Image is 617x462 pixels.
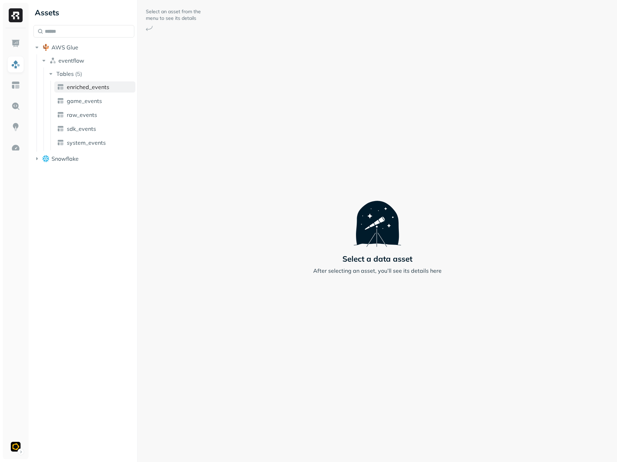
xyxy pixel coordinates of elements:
span: Tables [56,70,74,77]
img: namespace [49,57,56,64]
span: AWS Glue [52,44,78,51]
span: game_events [67,97,102,104]
div: Assets [33,7,134,18]
span: raw_events [67,111,97,118]
a: sdk_events [54,123,135,134]
img: Asset Explorer [11,81,20,90]
p: ( 5 ) [75,70,82,77]
button: Snowflake [33,153,134,164]
img: Telescope [354,187,401,247]
img: Ryft [9,8,23,22]
img: Insights [11,122,20,132]
button: AWS Glue [33,42,134,53]
span: system_events [67,139,106,146]
button: Tables(5) [47,68,135,79]
img: table [57,97,64,104]
img: root [42,44,49,51]
img: table [57,125,64,132]
img: Ludeo Staging [11,442,21,452]
span: enriched_events [67,83,109,90]
img: root [42,155,49,162]
p: After selecting an asset, you’ll see its details here [313,266,442,275]
p: Select an asset from the menu to see its details [146,8,201,22]
button: eventflow [40,55,135,66]
img: table [57,83,64,90]
img: table [57,139,64,146]
img: Optimization [11,143,20,152]
a: system_events [54,137,135,148]
a: enriched_events [54,81,135,93]
img: table [57,111,64,118]
span: Snowflake [52,155,79,162]
img: Dashboard [11,39,20,48]
span: eventflow [58,57,84,64]
span: sdk_events [67,125,96,132]
img: Arrow [146,26,153,31]
img: Query Explorer [11,102,20,111]
img: Assets [11,60,20,69]
a: game_events [54,95,135,106]
p: Select a data asset [342,254,412,264]
a: raw_events [54,109,135,120]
